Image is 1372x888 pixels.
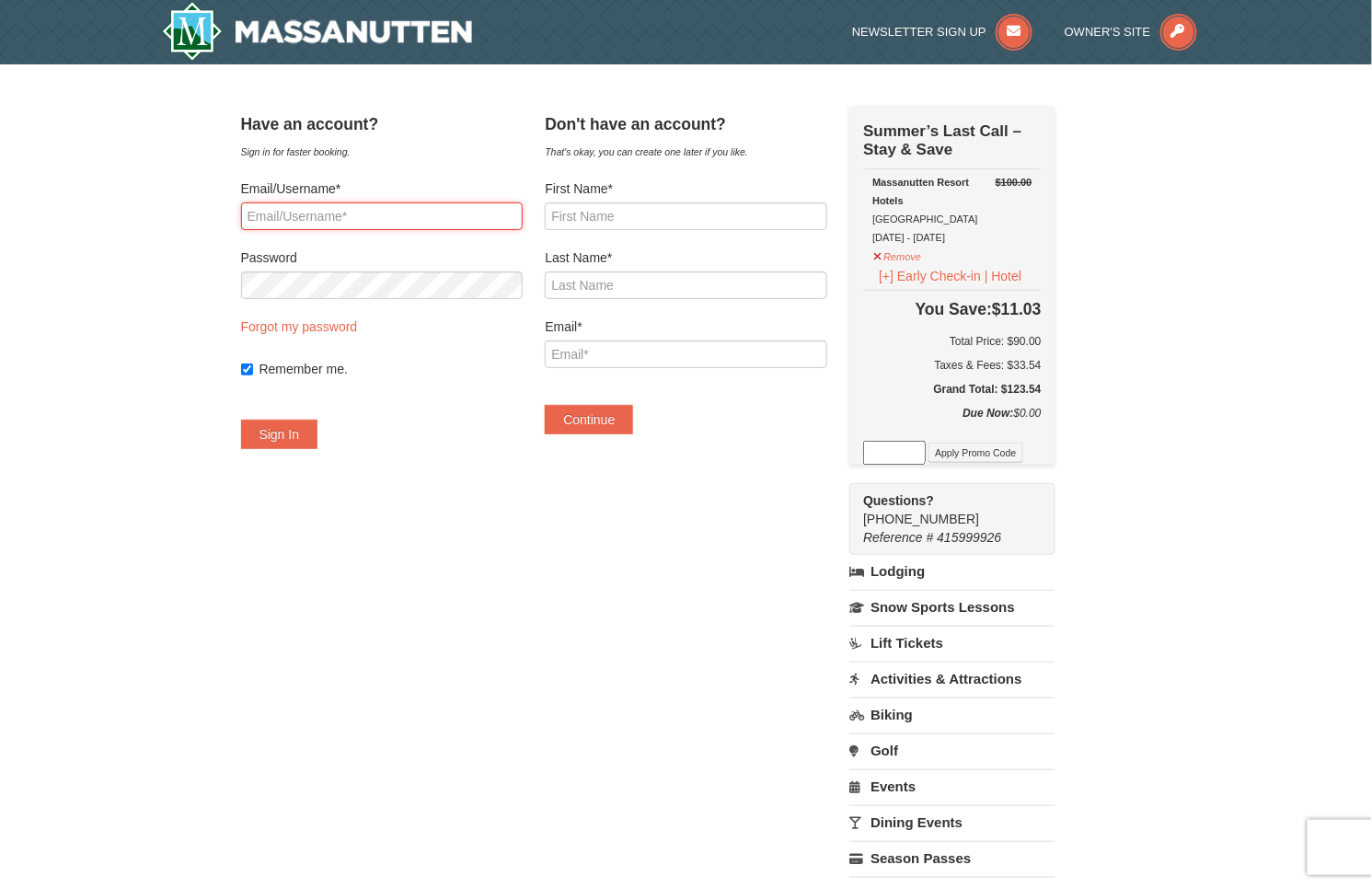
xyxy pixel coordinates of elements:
[545,115,826,133] h4: Don't have an account?
[1065,25,1151,39] span: Owner's Site
[849,841,1055,875] a: Season Passes
[963,407,1013,420] strong: Due Now:
[863,122,1021,158] strong: Summer’s Last Call – Stay & Save
[545,317,826,336] label: Email*
[863,530,933,545] span: Reference #
[863,380,1041,398] h5: Grand Total: $123.54
[852,25,1032,39] a: Newsletter Sign Up
[241,248,523,267] label: Password
[863,356,1041,375] div: Taxes & Fees: $33.54
[1065,25,1197,39] a: Owner's Site
[545,340,826,368] input: Email*
[849,555,1055,588] a: Lodging
[872,266,1028,286] button: [+] Early Check-in | Hotel
[916,300,992,318] span: You Save:
[852,25,986,39] span: Newsletter Sign Up
[872,173,1032,247] div: [GEOGRAPHIC_DATA] [DATE] - [DATE]
[545,143,826,161] div: That's okay, you can create one later if you like.
[863,491,1021,526] span: [PHONE_NUMBER]
[545,405,633,434] button: Continue
[849,590,1055,624] a: Snow Sports Lessons
[872,243,922,266] button: Remove
[241,202,523,230] input: Email/Username*
[863,300,1041,318] h4: $11.03
[928,443,1022,463] button: Apply Promo Code
[241,420,318,449] button: Sign In
[849,626,1055,660] a: Lift Tickets
[545,248,826,267] label: Last Name*
[996,177,1032,188] del: $100.00
[872,177,969,206] strong: Massanutten Resort Hotels
[162,2,473,61] img: Massanutten Resort Logo
[545,202,826,230] input: First Name
[849,733,1055,767] a: Golf
[241,115,523,133] h4: Have an account?
[863,493,934,508] strong: Questions?
[938,530,1002,545] span: 415999926
[849,769,1055,803] a: Events
[863,332,1041,351] h6: Total Price: $90.00
[545,271,826,299] input: Last Name
[241,179,523,198] label: Email/Username*
[863,404,1041,441] div: $0.00
[241,319,358,334] a: Forgot my password
[259,360,523,378] label: Remember me.
[849,698,1055,732] a: Biking
[545,179,826,198] label: First Name*
[849,805,1055,839] a: Dining Events
[162,2,473,61] a: Massanutten Resort
[849,662,1055,696] a: Activities & Attractions
[241,143,523,161] div: Sign in for faster booking.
